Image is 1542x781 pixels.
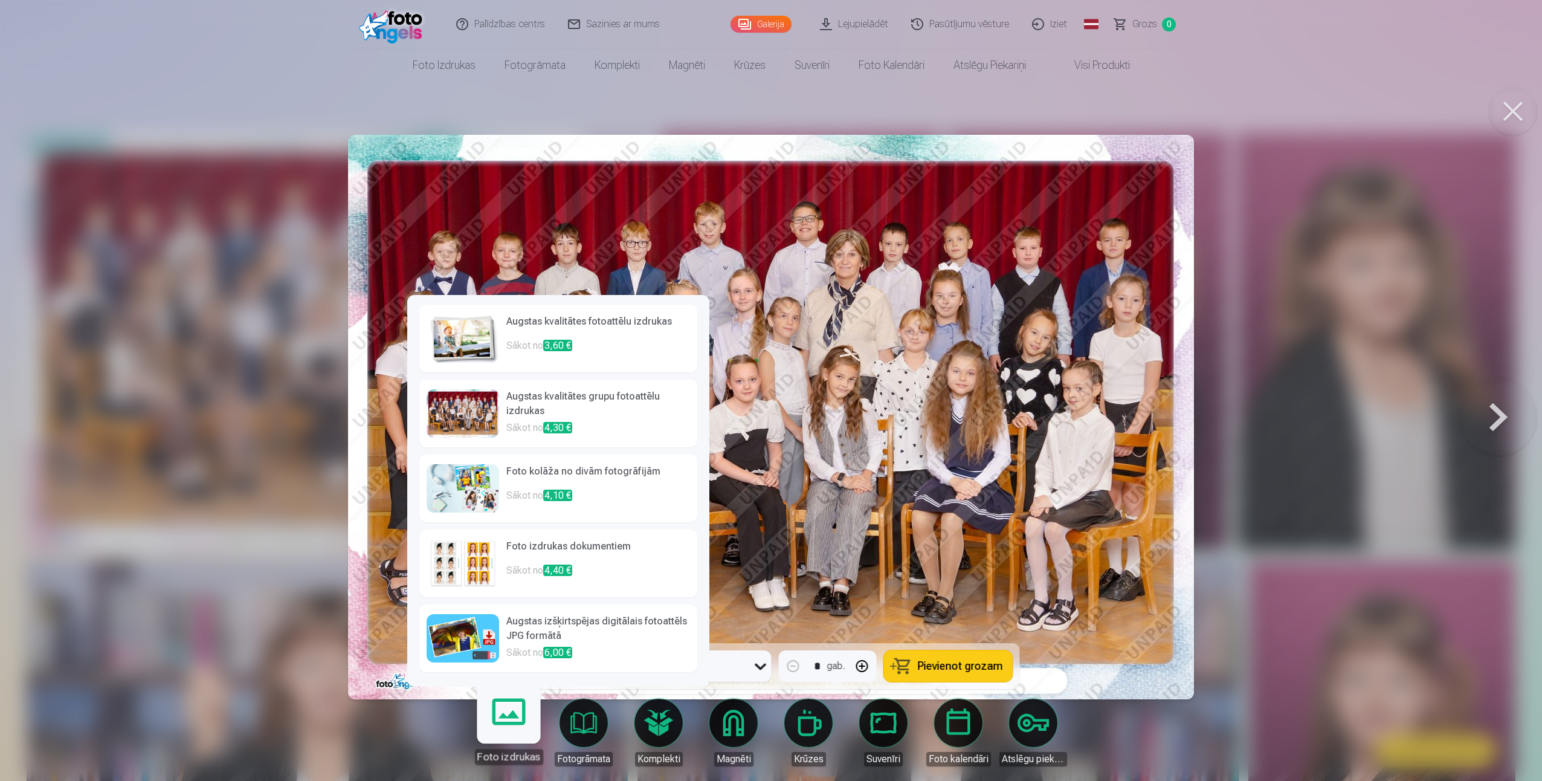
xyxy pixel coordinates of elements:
h6: Augstas kvalitātes grupu fotoattēlu izdrukas [506,389,690,421]
button: Pievienot grozam [884,650,1013,682]
p: Sākot no [506,646,690,663]
a: Suvenīri [850,699,917,766]
a: Magnēti [700,699,767,766]
div: Krūzes [792,752,826,766]
a: Foto kalendāri [844,48,939,82]
a: Atslēgu piekariņi [939,48,1040,82]
a: Komplekti [625,699,692,766]
div: Fotogrāmata [555,752,613,766]
p: Sākot no [506,421,690,438]
a: Suvenīri [780,48,844,82]
div: gab. [827,659,845,673]
div: Foto kalendāri [926,752,991,766]
a: Fotogrāmata [490,48,580,82]
p: Sākot no [506,488,690,513]
h6: Foto izdrukas dokumentiem [506,539,690,563]
h6: Augstas izšķirtspējas digitālais fotoattēls JPG formātā [506,614,690,646]
a: Galerija [731,16,792,33]
a: Magnēti [654,48,720,82]
div: Foto izdrukas [474,749,543,765]
a: Foto izdrukas [398,48,490,82]
a: Komplekti [580,48,654,82]
h6: Foto kolāža no divām fotogrāfijām [506,464,690,488]
a: Fotogrāmata [550,699,618,766]
a: Atslēgu piekariņi [999,699,1067,766]
p: Sākot no [506,563,690,588]
span: Grozs [1132,17,1157,31]
h6: Augstas kvalitātes fotoattēlu izdrukas [506,314,690,339]
div: Magnēti [714,752,753,766]
span: 0 [1162,18,1176,31]
p: Sākot no [506,339,690,363]
a: Augstas kvalitātes grupu fotoattēlu izdrukasSākot no4,30 € [419,380,697,447]
span: Pievienot grozam [918,661,1003,672]
a: Foto kalendāri [924,699,992,766]
a: Augstas kvalitātes fotoattēlu izdrukasSākot no3,60 € [419,305,697,372]
span: 3,60 € [543,340,572,351]
span: 4,10 € [543,490,572,501]
img: /fa1 [359,5,428,44]
span: 6,00 € [543,647,572,658]
a: Foto izdrukas dokumentiemSākot no4,40 € [419,530,697,597]
div: Atslēgu piekariņi [999,752,1067,766]
a: Krūzes [720,48,780,82]
a: Visi produkti [1040,48,1144,82]
span: 4,30 € [543,422,572,433]
span: 4,40 € [543,565,572,576]
div: Komplekti [635,752,683,766]
a: Augstas izšķirtspējas digitālais fotoattēls JPG formātāSākot no6,00 € [419,604,697,672]
div: Suvenīri [864,752,903,766]
a: Krūzes [775,699,842,766]
a: Foto izdrukas [471,690,546,765]
a: Foto kolāža no divām fotogrāfijāmSākot no4,10 € [419,455,697,522]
